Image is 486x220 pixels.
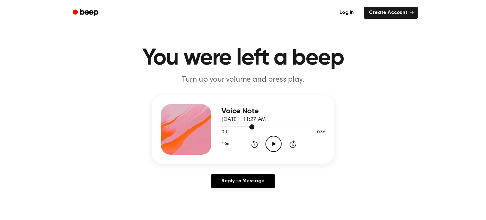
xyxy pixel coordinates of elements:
span: 0:36 [317,129,325,136]
span: 0:11 [221,129,230,136]
a: Reply to Message [211,174,275,188]
button: 1.0x [221,139,231,149]
span: [DATE] · 11:27 AM [221,117,266,123]
a: Create Account [364,7,418,19]
p: Turn up your volume and press play. [121,75,364,85]
h1: You were left a beep [81,47,405,70]
a: Log in [333,5,360,20]
h3: Voice Note [221,107,325,116]
a: Beep [68,7,104,19]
